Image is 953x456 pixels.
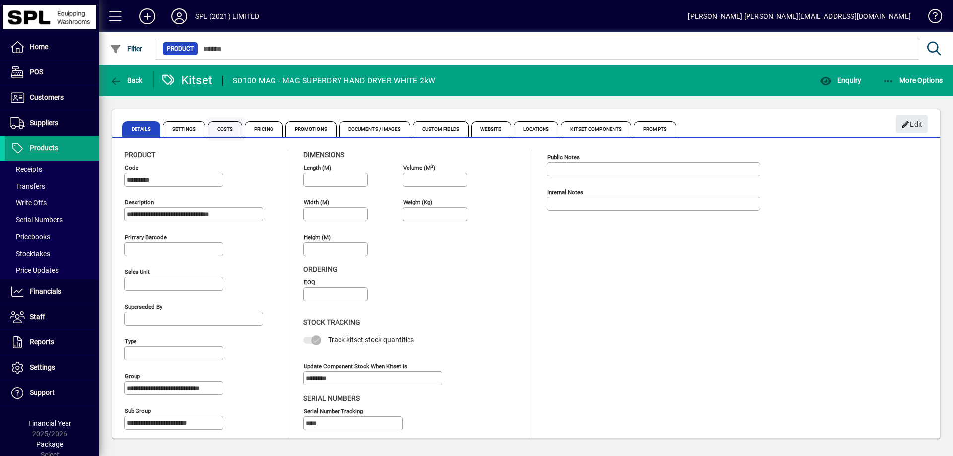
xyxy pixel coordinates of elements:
[403,164,435,171] mat-label: Volume (m )
[5,381,99,405] a: Support
[5,85,99,110] a: Customers
[132,7,163,25] button: Add
[30,363,55,371] span: Settings
[5,262,99,279] a: Price Updates
[99,71,154,89] app-page-header-button: Back
[125,303,162,310] mat-label: Superseded by
[125,407,151,414] mat-label: Sub group
[303,265,338,273] span: Ordering
[304,407,363,414] mat-label: Serial Number tracking
[30,338,54,346] span: Reports
[5,228,99,245] a: Pricebooks
[514,121,559,137] span: Locations
[124,151,155,159] span: Product
[30,313,45,321] span: Staff
[107,40,145,58] button: Filter
[125,373,140,380] mat-label: Group
[163,7,195,25] button: Profile
[896,115,928,133] button: Edit
[413,121,469,137] span: Custom Fields
[303,394,360,402] span: Serial Numbers
[304,279,315,286] mat-label: EOQ
[10,216,63,224] span: Serial Numbers
[5,178,99,195] a: Transfers
[303,318,360,326] span: Stock Tracking
[5,355,99,380] a: Settings
[30,68,43,76] span: POS
[28,419,71,427] span: Financial Year
[36,440,63,448] span: Package
[110,76,143,84] span: Back
[30,287,61,295] span: Financials
[304,164,331,171] mat-label: Length (m)
[303,151,344,159] span: Dimensions
[10,266,59,274] span: Price Updates
[5,161,99,178] a: Receipts
[30,119,58,127] span: Suppliers
[561,121,631,137] span: Kitset Components
[471,121,511,137] span: Website
[125,234,167,241] mat-label: Primary barcode
[208,121,243,137] span: Costs
[10,233,50,241] span: Pricebooks
[125,164,138,171] mat-label: Code
[5,279,99,304] a: Financials
[817,71,864,89] button: Enquiry
[285,121,337,137] span: Promotions
[125,199,154,206] mat-label: Description
[167,44,194,54] span: Product
[901,116,923,132] span: Edit
[30,389,55,396] span: Support
[5,245,99,262] a: Stocktakes
[5,195,99,211] a: Write Offs
[403,199,432,206] mat-label: Weight (Kg)
[10,199,47,207] span: Write Offs
[5,305,99,329] a: Staff
[110,45,143,53] span: Filter
[304,362,407,369] mat-label: Update component stock when kitset is
[688,8,911,24] div: [PERSON_NAME] [PERSON_NAME][EMAIL_ADDRESS][DOMAIN_NAME]
[547,154,580,161] mat-label: Public Notes
[30,144,58,152] span: Products
[5,330,99,355] a: Reports
[10,250,50,258] span: Stocktakes
[5,111,99,135] a: Suppliers
[431,163,433,168] sup: 3
[233,73,435,89] div: SD100 MAG - MAG SUPERDRY HAND DRYER WHITE 2kW
[339,121,410,137] span: Documents / Images
[195,8,259,24] div: SPL (2021) LIMITED
[10,182,45,190] span: Transfers
[10,165,42,173] span: Receipts
[921,2,941,34] a: Knowledge Base
[122,121,160,137] span: Details
[30,43,48,51] span: Home
[163,121,205,137] span: Settings
[161,72,213,88] div: Kitset
[634,121,676,137] span: Prompts
[5,60,99,85] a: POS
[328,336,414,344] span: Track kitset stock quantities
[820,76,861,84] span: Enquiry
[245,121,283,137] span: Pricing
[30,93,64,101] span: Customers
[880,71,946,89] button: More Options
[125,338,136,345] mat-label: Type
[304,199,329,206] mat-label: Width (m)
[107,71,145,89] button: Back
[5,35,99,60] a: Home
[304,234,331,241] mat-label: Height (m)
[547,189,583,195] mat-label: Internal Notes
[5,211,99,228] a: Serial Numbers
[125,268,150,275] mat-label: Sales unit
[883,76,943,84] span: More Options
